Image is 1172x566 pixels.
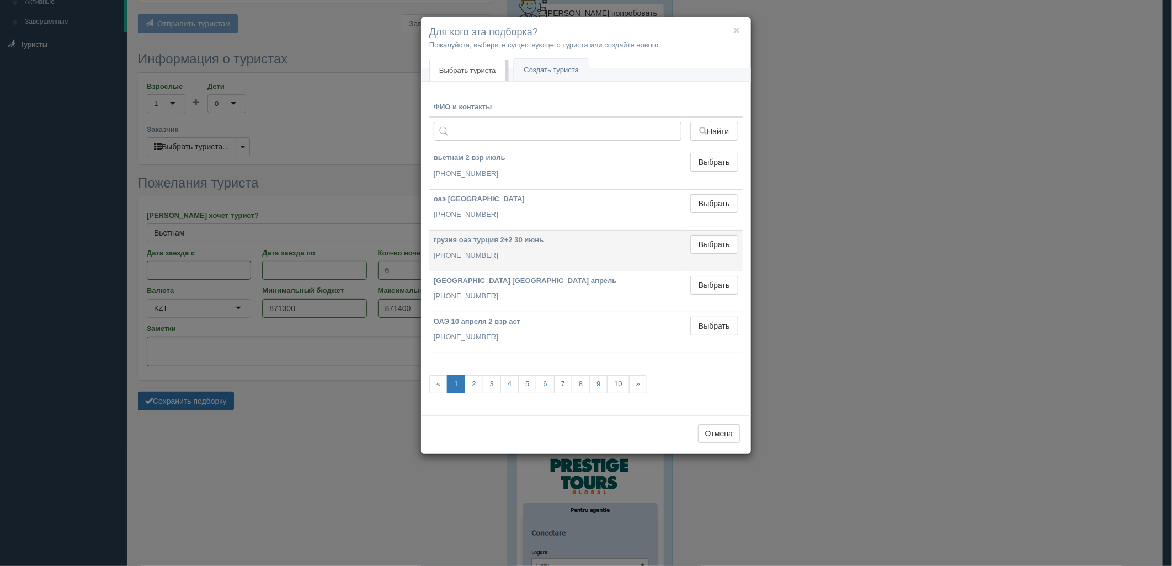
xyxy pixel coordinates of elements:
a: 4 [500,375,519,393]
a: 2 [465,375,483,393]
a: » [629,375,647,393]
a: 8 [572,375,590,393]
button: Выбрать [690,276,738,295]
a: 9 [589,375,608,393]
p: [PHONE_NUMBER] [434,291,681,302]
a: 5 [518,375,536,393]
p: Пожалуйста, выберите существующего туриста или создайте нового [429,40,743,50]
b: вьетнам 2 взр июль [434,153,505,162]
button: Отмена [698,424,740,443]
b: оаэ [GEOGRAPHIC_DATA] [434,195,525,203]
h4: Для кого эта подборка? [429,25,743,40]
a: 3 [483,375,501,393]
p: [PHONE_NUMBER] [434,169,681,179]
p: [PHONE_NUMBER] [434,210,681,220]
b: грузия оаэ турция 2+2 30 июнь [434,236,544,244]
a: 6 [536,375,554,393]
button: Выбрать [690,153,738,172]
b: [GEOGRAPHIC_DATA] [GEOGRAPHIC_DATA] апрель [434,276,617,285]
a: Выбрать туриста [429,60,505,82]
a: 7 [554,375,572,393]
button: Выбрать [690,194,738,213]
th: ФИО и контакты [429,98,686,118]
button: Выбрать [690,235,738,254]
a: Создать туриста [514,59,589,82]
p: [PHONE_NUMBER] [434,250,681,261]
button: Выбрать [690,317,738,335]
input: Поиск по ФИО, паспорту или контактам [434,122,681,141]
p: [PHONE_NUMBER] [434,332,681,343]
b: ОАЭ 10 апреля 2 взр аст [434,317,520,325]
button: × [733,24,740,36]
button: Найти [690,122,738,141]
a: 1 [447,375,465,393]
a: 10 [607,375,629,393]
span: « [429,375,448,393]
